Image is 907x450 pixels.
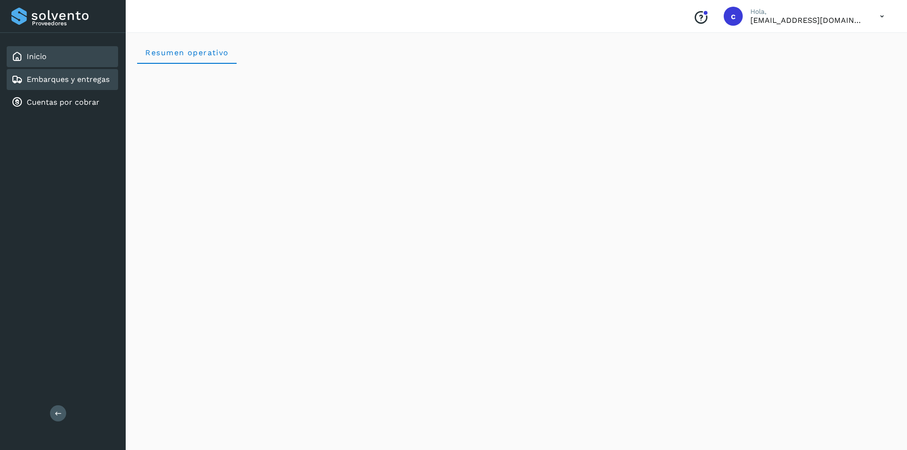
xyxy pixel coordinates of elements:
a: Inicio [27,52,47,61]
div: Cuentas por cobrar [7,92,118,113]
span: Resumen operativo [145,48,229,57]
a: Embarques y entregas [27,75,110,84]
div: Inicio [7,46,118,67]
a: Cuentas por cobrar [27,98,100,107]
p: Proveedores [32,20,114,27]
p: cuentas3@enlacesmet.com.mx [750,16,865,25]
div: Embarques y entregas [7,69,118,90]
p: Hola, [750,8,865,16]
